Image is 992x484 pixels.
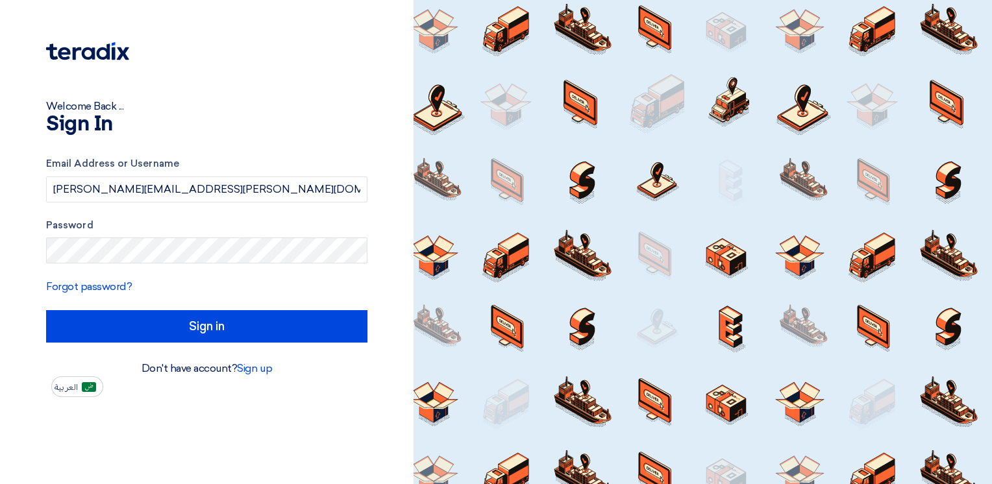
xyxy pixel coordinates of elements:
input: Enter your business email or username [46,176,367,202]
h1: Sign In [46,114,367,135]
input: Sign in [46,310,367,343]
img: Teradix logo [46,42,129,60]
button: العربية [51,376,103,397]
div: Don't have account? [46,361,367,376]
img: ar-AR.png [82,382,96,392]
label: Email Address or Username [46,156,367,171]
a: Forgot password? [46,280,132,293]
a: Sign up [237,362,272,374]
div: Welcome Back ... [46,99,367,114]
label: Password [46,218,367,233]
span: العربية [55,383,78,392]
